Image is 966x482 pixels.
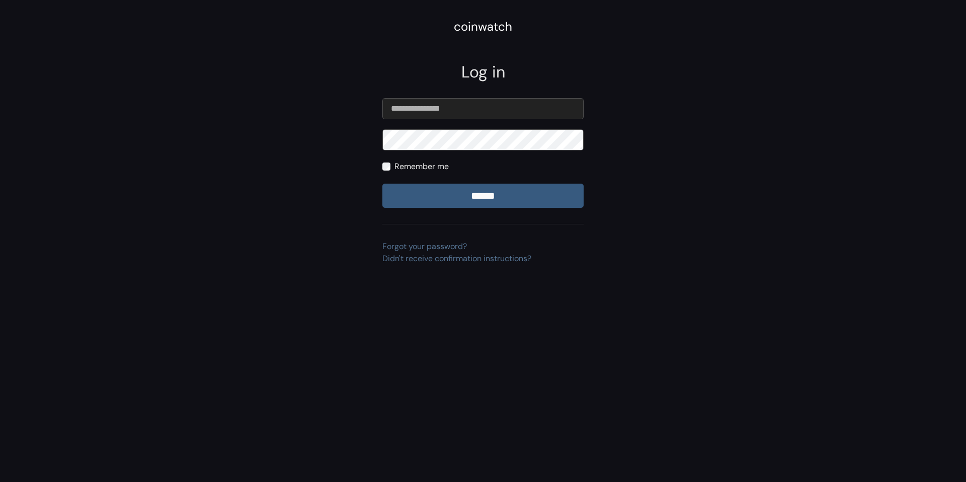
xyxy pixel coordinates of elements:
a: Forgot your password? [382,241,467,252]
label: Remember me [394,160,449,173]
h2: Log in [382,62,584,82]
a: Didn't receive confirmation instructions? [382,253,531,264]
a: coinwatch [454,23,512,33]
div: coinwatch [454,18,512,36]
